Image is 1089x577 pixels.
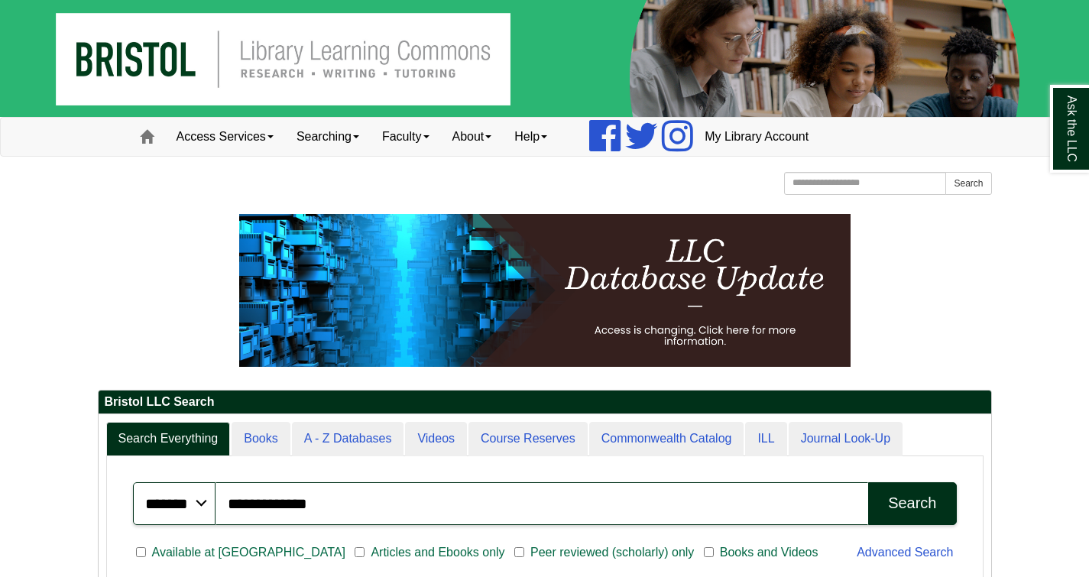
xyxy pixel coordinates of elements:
[99,391,991,414] h2: Bristol LLC Search
[945,172,991,195] button: Search
[292,422,404,456] a: A - Z Databases
[589,422,744,456] a: Commonwealth Catalog
[106,422,231,456] a: Search Everything
[714,543,825,562] span: Books and Videos
[355,546,365,559] input: Articles and Ebooks only
[136,546,146,559] input: Available at [GEOGRAPHIC_DATA]
[514,546,524,559] input: Peer reviewed (scholarly) only
[503,118,559,156] a: Help
[239,214,851,367] img: HTML tutorial
[524,543,700,562] span: Peer reviewed (scholarly) only
[789,422,903,456] a: Journal Look-Up
[285,118,371,156] a: Searching
[365,543,510,562] span: Articles and Ebooks only
[441,118,504,156] a: About
[745,422,786,456] a: ILL
[405,422,467,456] a: Videos
[888,494,936,512] div: Search
[704,546,714,559] input: Books and Videos
[693,118,820,156] a: My Library Account
[165,118,285,156] a: Access Services
[371,118,441,156] a: Faculty
[468,422,588,456] a: Course Reserves
[868,482,956,525] button: Search
[232,422,290,456] a: Books
[857,546,953,559] a: Advanced Search
[146,543,352,562] span: Available at [GEOGRAPHIC_DATA]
